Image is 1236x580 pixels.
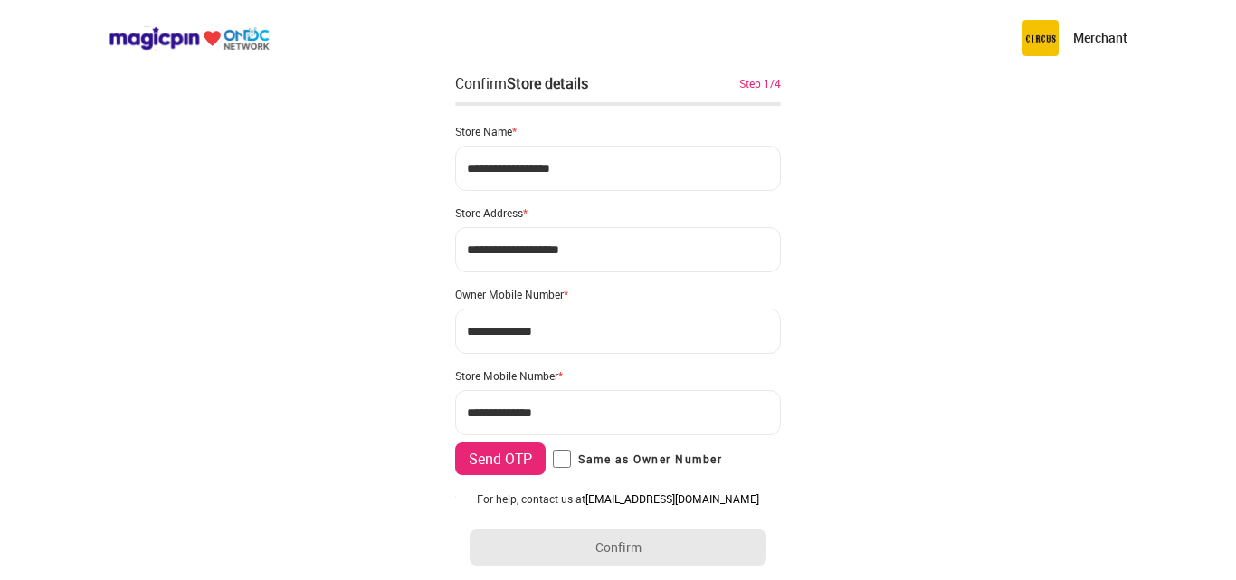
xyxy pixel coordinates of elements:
div: Store Mobile Number [455,368,781,383]
div: Owner E-mail ID [455,490,781,504]
input: Same as Owner Number [553,450,571,468]
a: [EMAIL_ADDRESS][DOMAIN_NAME] [585,491,759,506]
div: Owner Mobile Number [455,287,781,301]
img: ondc-logo-new-small.8a59708e.svg [109,26,270,51]
div: For help, contact us at [470,491,766,506]
div: Store details [507,73,588,93]
button: Send OTP [455,442,546,475]
div: Store Address [455,205,781,220]
img: circus.b677b59b.png [1022,20,1059,56]
p: Merchant [1073,29,1127,47]
div: Confirm [455,72,588,94]
button: Confirm [470,529,766,566]
div: Step 1/4 [739,75,781,91]
label: Same as Owner Number [553,450,722,468]
div: Store Name [455,124,781,138]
